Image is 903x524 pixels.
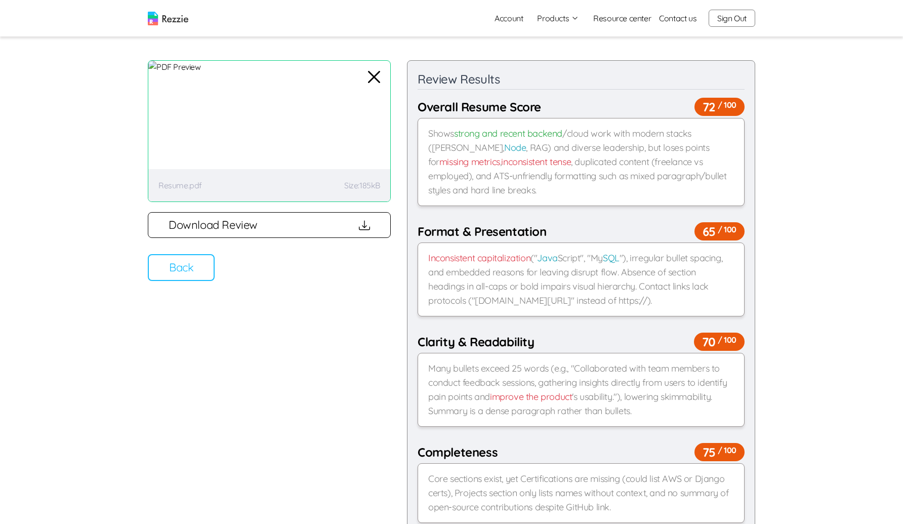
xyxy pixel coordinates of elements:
span: missing metrics [439,156,500,168]
span: 72 [694,98,745,116]
span: inconsistent tense [501,156,571,168]
div: (" Script", "My "), irregular bullet spacing, and embedded reasons for leaving disrupt flow. Abse... [418,243,745,316]
div: Shows /cloud work with modern stacks ([PERSON_NAME], , RAG) and diverse leadership, but loses poi... [418,118,745,206]
span: 65 [694,222,745,240]
button: Sign Out [709,10,755,27]
div: Many bullets exceed 25 words (e.g., "Collaborated with team members to conduct feedback sessions,... [418,353,745,427]
a: Account [486,8,531,28]
span: 75 [694,443,745,461]
span: / 100 [718,223,736,235]
div: Format & Presentation [418,222,745,240]
span: Java [537,252,557,264]
span: / 100 [718,99,736,111]
div: Completeness [418,443,745,461]
span: 70 [694,333,745,351]
p: Resume.pdf [158,179,202,191]
a: Contact us [659,12,696,24]
button: Back [148,254,215,281]
p: Size: 185kB [344,179,380,191]
img: logo [148,12,188,25]
span: Inconsistent capitalization [428,252,530,264]
span: SQL [603,252,620,264]
div: Core sections exist, yet Certifications are missing (could list AWS or Django certs), Projects se... [418,463,745,523]
div: Overall Resume Score [418,98,745,116]
span: / 100 [718,444,736,456]
a: Resource center [593,12,651,24]
span: / 100 [718,334,736,346]
div: Review Results [418,71,745,90]
button: Download Review [148,212,391,238]
button: Products [537,12,579,24]
span: strong and recent backend [454,128,562,139]
span: improve the product [490,391,572,402]
span: Node [504,142,526,153]
div: Clarity & Readability [418,333,745,351]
